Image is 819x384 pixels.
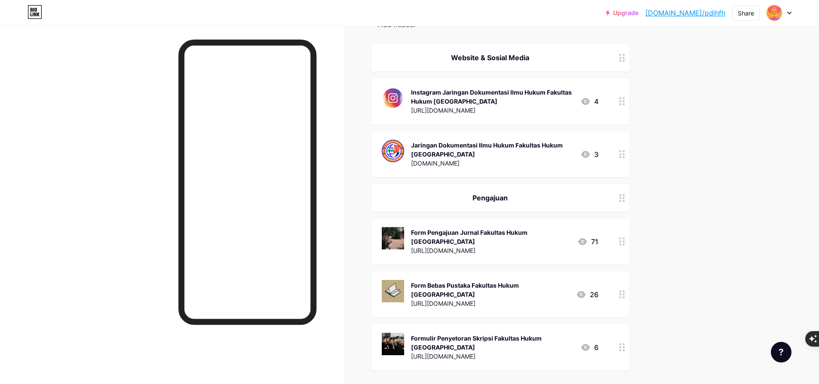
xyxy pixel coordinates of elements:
[645,8,725,18] a: [DOMAIN_NAME]/pdihfh
[411,88,574,106] div: Instagram Jaringan Dokumentasi Ilmu Hukum Fakultas Hukum [GEOGRAPHIC_DATA]
[411,352,574,361] div: [URL][DOMAIN_NAME]
[411,228,571,246] div: Form Pengajuan Jurnal Fakultas Hukum [GEOGRAPHIC_DATA]
[382,52,598,63] div: Website & Sosial Media
[738,9,754,18] div: Share
[576,289,598,300] div: 26
[577,237,598,247] div: 71
[382,280,404,302] img: Form Bebas Pustaka Fakultas Hukum Universitas Warmadewa
[411,141,574,159] div: Jaringan Dokumentasi Ilmu Hukum Fakultas Hukum [GEOGRAPHIC_DATA]
[382,140,404,162] img: Jaringan Dokumentasi Ilmu Hukum Fakultas Hukum Universitas Warmadewa
[606,9,638,16] a: Upgrade
[411,334,574,352] div: Formulir Penyetoran Skripsi Fakultas Hukum [GEOGRAPHIC_DATA]
[411,159,574,168] div: [DOMAIN_NAME]
[382,193,598,203] div: Pengajuan
[580,96,598,107] div: 4
[382,227,404,249] img: Form Pengajuan Jurnal Fakultas Hukum Universitas Warmadewa
[411,106,574,115] div: [URL][DOMAIN_NAME]
[580,342,598,353] div: 6
[382,333,404,355] img: Formulir Penyetoran Skripsi Fakultas Hukum Universitas Warmadewa
[766,5,782,21] img: PDIH Warmadewa
[382,87,404,109] img: Instagram Jaringan Dokumentasi Ilmu Hukum Fakultas Hukum Universitas Warmadewa
[411,246,571,255] div: [URL][DOMAIN_NAME]
[580,149,598,160] div: 3
[411,299,569,308] div: [URL][DOMAIN_NAME]
[411,281,569,299] div: Form Bebas Pustaka Fakultas Hukum [GEOGRAPHIC_DATA]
